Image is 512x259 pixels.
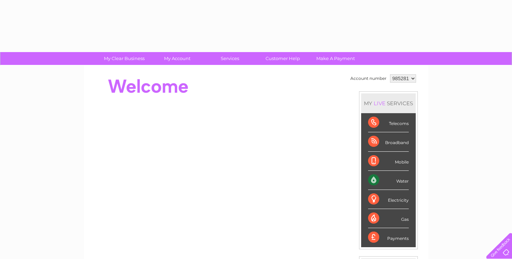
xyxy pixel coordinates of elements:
a: My Clear Business [96,52,153,65]
div: Payments [368,228,409,247]
div: Broadband [368,132,409,151]
div: Gas [368,209,409,228]
div: Electricity [368,190,409,209]
a: Customer Help [254,52,311,65]
a: Services [201,52,259,65]
div: Telecoms [368,113,409,132]
td: Account number [349,73,388,84]
div: LIVE [372,100,387,107]
div: Mobile [368,152,409,171]
a: My Account [148,52,206,65]
div: MY SERVICES [361,93,416,113]
div: Water [368,171,409,190]
a: Make A Payment [307,52,364,65]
